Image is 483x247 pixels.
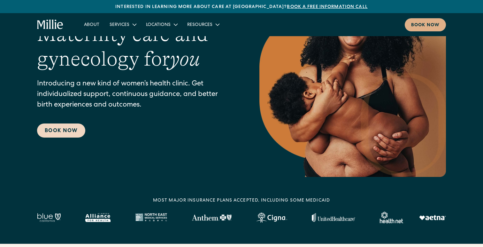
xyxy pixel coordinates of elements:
[135,213,167,222] img: North East Medical Services logo
[104,19,141,30] div: Services
[170,47,200,70] em: you
[37,20,64,30] a: home
[141,19,182,30] div: Locations
[192,214,232,221] img: Anthem Logo
[187,22,212,28] div: Resources
[256,212,287,223] img: Cigna logo
[146,22,171,28] div: Locations
[380,212,404,223] img: Healthnet logo
[153,197,330,204] div: MOST MAJOR INSURANCE PLANS ACCEPTED, INCLUDING some MEDICAID
[110,22,129,28] div: Services
[287,5,367,9] a: Book a free information call
[419,215,446,220] img: Aetna logo
[37,124,85,138] a: Book Now
[312,213,355,222] img: United Healthcare logo
[182,19,224,30] div: Resources
[37,22,234,71] h1: Maternity care and gynecology for
[411,22,440,29] div: Book now
[37,79,234,111] p: Introducing a new kind of women’s health clinic. Get individualized support, continuous guidance,...
[85,213,111,222] img: Alameda Alliance logo
[79,19,104,30] a: About
[405,18,446,31] a: Book now
[37,213,61,222] img: Blue California logo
